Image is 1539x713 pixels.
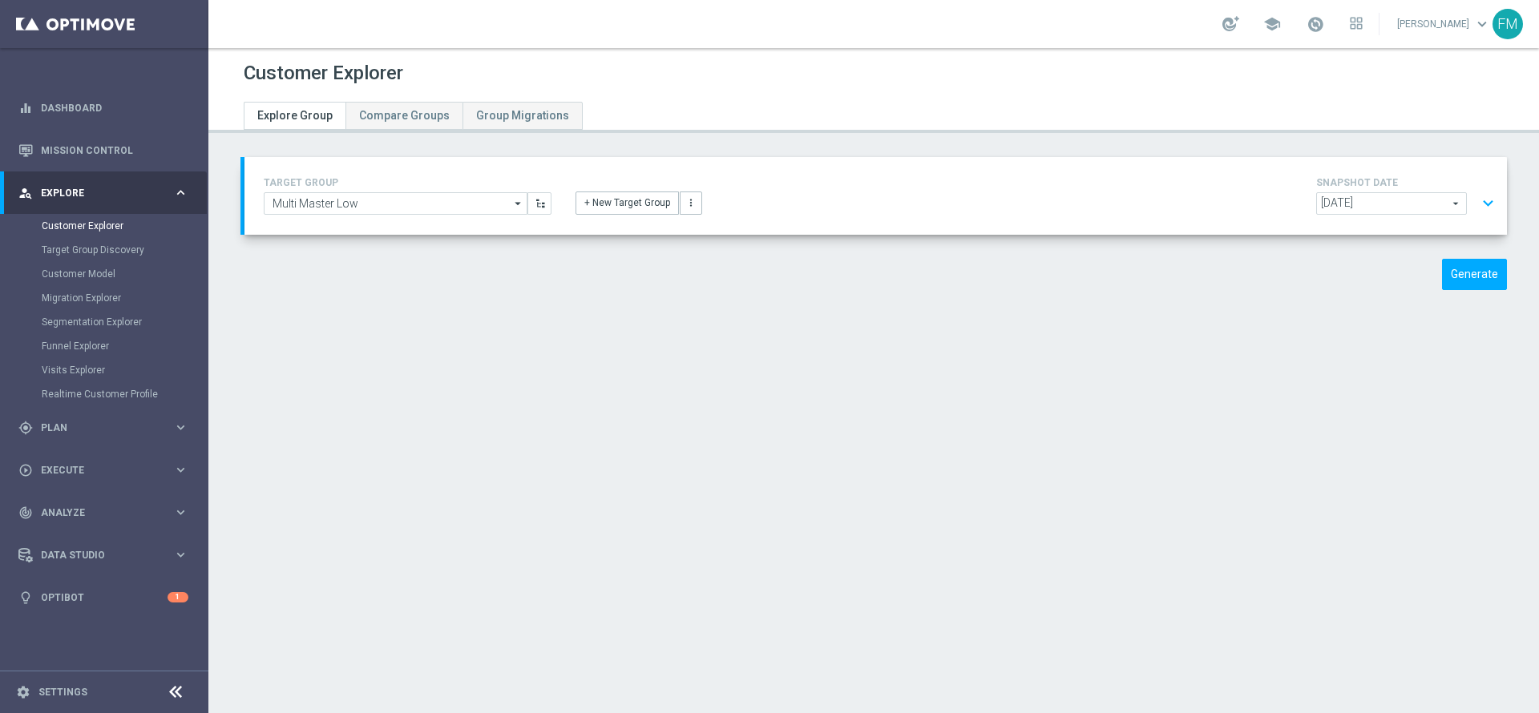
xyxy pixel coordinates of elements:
span: Data Studio [41,550,173,560]
div: Realtime Customer Profile [42,382,207,406]
ul: Tabs [244,102,583,130]
button: track_changes Analyze keyboard_arrow_right [18,506,189,519]
a: Target Group Discovery [42,244,167,256]
span: Compare Groups [359,109,450,122]
i: lightbulb [18,590,33,605]
button: lightbulb Optibot 1 [18,591,189,604]
div: Mission Control [18,129,188,171]
a: Segmentation Explorer [42,316,167,328]
div: Target Group Discovery [42,238,207,262]
button: play_circle_outline Execute keyboard_arrow_right [18,464,189,477]
button: more_vert [680,191,702,214]
div: Funnel Explorer [42,334,207,358]
a: Funnel Explorer [42,340,167,352]
i: more_vert [685,197,697,208]
a: Settings [38,687,87,697]
i: keyboard_arrow_right [173,462,188,477]
a: Mission Control [41,129,188,171]
i: keyboard_arrow_right [173,505,188,520]
button: expand_more [1476,188,1500,219]
a: Optibot [41,576,168,618]
span: Execute [41,465,173,475]
input: Select Existing or Create New [264,192,527,215]
i: track_changes [18,506,33,520]
button: Data Studio keyboard_arrow_right [18,549,189,562]
i: equalizer [18,101,33,115]
span: Explore [41,188,173,198]
div: Migration Explorer [42,286,207,310]
a: Customer Explorer [42,220,167,232]
div: Analyze [18,506,173,520]
i: arrow_drop_down [511,193,527,214]
div: Plan [18,421,173,435]
i: gps_fixed [18,421,33,435]
div: Customer Explorer [42,214,207,238]
div: TARGET GROUP arrow_drop_down + New Target Group more_vert SNAPSHOT DATE arrow_drop_down expand_more [264,173,1488,219]
div: Segmentation Explorer [42,310,207,334]
div: Explore [18,186,173,200]
div: Execute [18,463,173,477]
div: Optibot [18,576,188,618]
i: keyboard_arrow_right [173,185,188,200]
button: Generate [1442,259,1507,290]
span: Plan [41,423,173,433]
i: play_circle_outline [18,463,33,477]
div: Dashboard [18,87,188,129]
button: person_search Explore keyboard_arrow_right [18,187,189,199]
h4: TARGET GROUP [264,177,551,188]
i: keyboard_arrow_right [173,547,188,562]
span: school [1263,15,1281,33]
i: settings [16,685,30,699]
div: Data Studio [18,548,173,562]
a: Customer Model [42,268,167,280]
a: Visits Explorer [42,364,167,377]
span: keyboard_arrow_down [1473,15,1491,33]
button: equalizer Dashboard [18,102,189,115]
button: gps_fixed Plan keyboard_arrow_right [18,421,189,434]
button: + New Target Group [576,191,679,214]
h1: Customer Explorer [244,62,403,85]
a: Dashboard [41,87,188,129]
div: Customer Model [42,262,207,286]
div: Visits Explorer [42,358,207,382]
i: keyboard_arrow_right [173,420,188,435]
span: Analyze [41,508,173,518]
i: person_search [18,186,33,200]
button: Mission Control [18,144,189,157]
a: [PERSON_NAME]keyboard_arrow_down [1396,12,1493,36]
a: Realtime Customer Profile [42,388,167,401]
span: Explore Group [257,109,333,122]
span: Group Migrations [476,109,569,122]
a: Migration Explorer [42,292,167,304]
div: 1 [168,592,188,602]
h4: SNAPSHOT DATE [1316,177,1501,188]
div: FM [1493,9,1523,39]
